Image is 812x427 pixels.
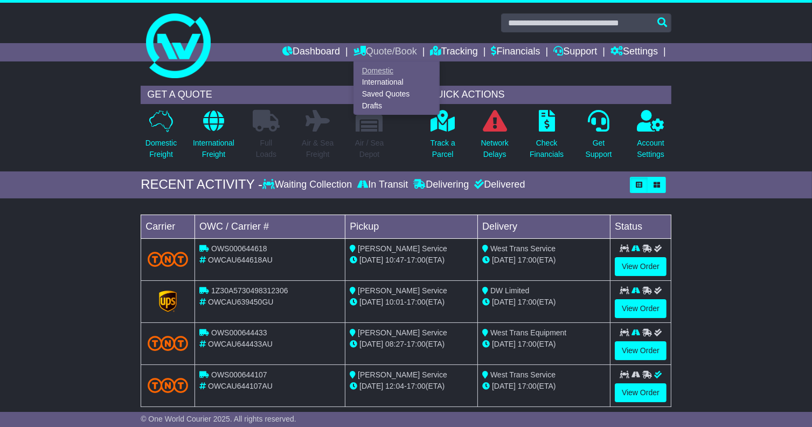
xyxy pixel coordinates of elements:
div: - (ETA) [350,339,473,350]
a: View Order [615,299,667,318]
a: Saved Quotes [354,88,439,100]
div: (ETA) [482,381,606,392]
td: Pickup [345,215,478,238]
div: Delivered [471,179,525,191]
a: Settings [610,43,658,61]
span: OWCAU639450GU [208,298,273,306]
td: OWC / Carrier # [195,215,345,238]
span: [DATE] [492,298,516,306]
p: Full Loads [253,137,280,160]
p: Domestic Freight [145,137,177,160]
p: International Freight [193,137,234,160]
span: [PERSON_NAME] Service [358,244,447,253]
a: International [354,77,439,88]
img: TNT_Domestic.png [148,378,188,392]
div: Quote/Book [353,61,440,115]
span: [PERSON_NAME] Service [358,370,447,379]
span: 17:00 [407,298,426,306]
span: 1Z30A5730498312306 [211,286,288,295]
img: TNT_Domestic.png [148,336,188,350]
div: (ETA) [482,254,606,266]
span: [DATE] [492,256,516,264]
div: - (ETA) [350,297,473,308]
a: NetworkDelays [481,109,509,166]
span: © One World Courier 2025. All rights reserved. [141,415,296,423]
a: GetSupport [585,109,613,166]
span: 17:00 [407,256,426,264]
a: View Order [615,383,667,402]
a: View Order [615,257,667,276]
span: 17:00 [518,256,537,264]
div: - (ETA) [350,254,473,266]
td: Carrier [141,215,195,238]
a: Financials [491,43,540,61]
span: OWS000644433 [211,328,267,337]
p: Air / Sea Depot [355,137,384,160]
a: Support [553,43,597,61]
div: - (ETA) [350,381,473,392]
img: GetCarrierServiceLogo [159,291,177,312]
span: OWS000644107 [211,370,267,379]
p: Account Settings [637,137,664,160]
div: (ETA) [482,339,606,350]
a: Domestic [354,65,439,77]
div: GET A QUOTE [141,86,390,104]
a: Dashboard [282,43,340,61]
a: Track aParcel [430,109,456,166]
span: 08:27 [385,340,404,348]
span: [DATE] [359,298,383,306]
span: [PERSON_NAME] Service [358,328,447,337]
p: Check Financials [530,137,564,160]
a: InternationalFreight [192,109,235,166]
span: [PERSON_NAME] Service [358,286,447,295]
span: 10:01 [385,298,404,306]
a: DomesticFreight [145,109,177,166]
a: AccountSettings [636,109,665,166]
span: [DATE] [359,382,383,390]
span: West Trans Equipment [490,328,566,337]
span: [DATE] [359,340,383,348]
a: Tracking [431,43,478,61]
span: 17:00 [407,382,426,390]
div: Waiting Collection [262,179,355,191]
div: (ETA) [482,297,606,308]
div: In Transit [355,179,411,191]
span: 17:00 [518,340,537,348]
img: TNT_Domestic.png [148,252,188,266]
span: [DATE] [492,340,516,348]
span: 17:00 [407,340,426,348]
span: 17:00 [518,382,537,390]
span: 12:04 [385,382,404,390]
span: West Trans Service [490,244,556,253]
div: RECENT ACTIVITY - [141,177,262,192]
p: Get Support [586,137,612,160]
p: Air & Sea Freight [302,137,334,160]
div: Delivering [411,179,471,191]
span: [DATE] [359,256,383,264]
span: 10:47 [385,256,404,264]
span: OWS000644618 [211,244,267,253]
span: 17:00 [518,298,537,306]
span: OWCAU644433AU [208,340,273,348]
td: Delivery [478,215,610,238]
div: QUICK ACTIONS [422,86,671,104]
span: DW Limited [490,286,529,295]
span: OWCAU644107AU [208,382,273,390]
a: View Order [615,341,667,360]
a: CheckFinancials [529,109,564,166]
span: [DATE] [492,382,516,390]
a: Drafts [354,100,439,112]
a: Quote/Book [353,43,417,61]
span: OWCAU644618AU [208,256,273,264]
p: Track a Parcel [431,137,455,160]
span: West Trans Service [490,370,556,379]
p: Network Delays [481,137,509,160]
td: Status [610,215,671,238]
